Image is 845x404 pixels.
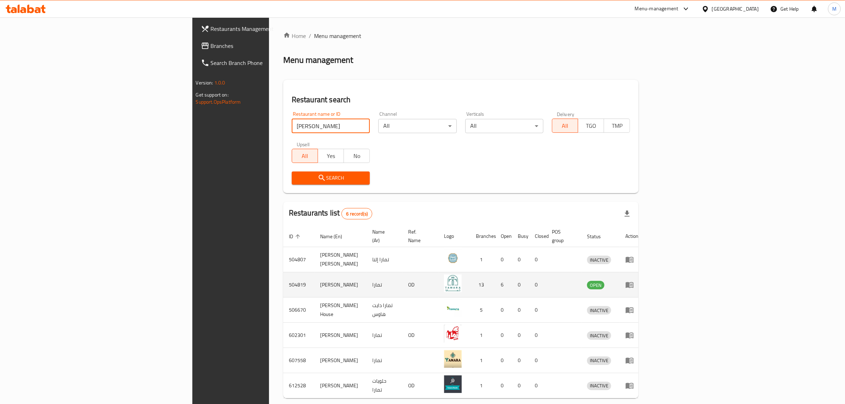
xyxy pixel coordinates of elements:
div: Menu [625,356,638,365]
img: Tamara Elna [444,249,462,267]
td: 1 [470,373,495,398]
td: تمارا إلنا [367,247,402,272]
td: [PERSON_NAME] [314,373,367,398]
img: Tamara [444,274,462,292]
td: 13 [470,272,495,297]
button: TGO [578,119,604,133]
span: M [832,5,836,13]
span: Ref. Name [408,228,430,245]
span: INACTIVE [587,382,611,390]
td: 0 [529,323,546,348]
td: 0 [495,323,512,348]
div: Menu [625,306,638,314]
th: Logo [438,225,470,247]
td: 1 [470,247,495,272]
td: OD [402,323,438,348]
img: Tamara [444,325,462,343]
td: 0 [512,272,529,297]
span: Name (Ar) [372,228,394,245]
td: 0 [529,247,546,272]
nav: breadcrumb [283,32,639,40]
td: 0 [512,297,529,323]
a: Branches [195,37,334,54]
span: TGO [581,121,601,131]
span: Get support on: [196,90,229,99]
div: Menu [625,255,638,264]
a: Restaurants Management [195,20,334,37]
button: Yes [318,149,344,163]
td: تمارا [367,323,402,348]
button: Search [292,171,370,185]
img: Tamara Diet House [444,300,462,317]
span: No [347,151,367,161]
div: All [465,119,543,133]
span: 1.0.0 [214,78,225,87]
span: OPEN [587,281,604,289]
div: [GEOGRAPHIC_DATA] [712,5,759,13]
td: 0 [495,247,512,272]
button: TMP [604,119,630,133]
span: INACTIVE [587,332,611,340]
span: Version: [196,78,213,87]
td: حلويات تمارا [367,373,402,398]
button: No [344,149,370,163]
h2: Restaurant search [292,94,630,105]
input: Search for restaurant name or ID.. [292,119,370,133]
span: Branches [211,42,328,50]
span: Restaurants Management [211,24,328,33]
label: Delivery [557,111,575,116]
span: POS group [552,228,573,245]
td: تمارا [367,348,402,373]
td: [PERSON_NAME] [314,272,367,297]
td: 0 [512,323,529,348]
span: Yes [321,151,341,161]
table: enhanced table [283,225,644,398]
td: 0 [529,272,546,297]
span: Menu management [314,32,361,40]
div: Menu [625,280,638,289]
td: تمارا دايت هاوس [367,297,402,323]
a: Support.OpsPlatform [196,97,241,107]
td: OD [402,272,438,297]
td: 0 [512,247,529,272]
td: 0 [529,373,546,398]
div: INACTIVE [587,356,611,365]
span: 6 record(s) [342,211,372,217]
td: 1 [470,348,495,373]
td: OD [402,373,438,398]
img: Tamara [444,350,462,368]
div: Menu-management [635,5,679,13]
td: تمارا [367,272,402,297]
img: Tamara Sweets [444,375,462,393]
td: [PERSON_NAME] [314,348,367,373]
span: Name (En) [320,232,351,241]
span: All [295,151,315,161]
span: INACTIVE [587,256,611,264]
span: TMP [607,121,627,131]
span: Status [587,232,610,241]
button: All [292,149,318,163]
div: Menu [625,331,638,339]
th: Busy [512,225,529,247]
td: 0 [495,348,512,373]
span: Search [297,174,364,182]
td: 0 [529,348,546,373]
a: Search Branch Phone [195,54,334,71]
td: [PERSON_NAME] [PERSON_NAME] [314,247,367,272]
h2: Menu management [283,54,353,66]
th: Branches [470,225,495,247]
span: Search Branch Phone [211,59,328,67]
h2: Restaurants list [289,208,372,219]
div: Total records count [341,208,372,219]
span: INACTIVE [587,356,611,365]
td: [PERSON_NAME] House [314,297,367,323]
div: All [378,119,456,133]
span: ID [289,232,302,241]
span: INACTIVE [587,306,611,315]
td: [PERSON_NAME] [314,323,367,348]
span: All [555,121,575,131]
